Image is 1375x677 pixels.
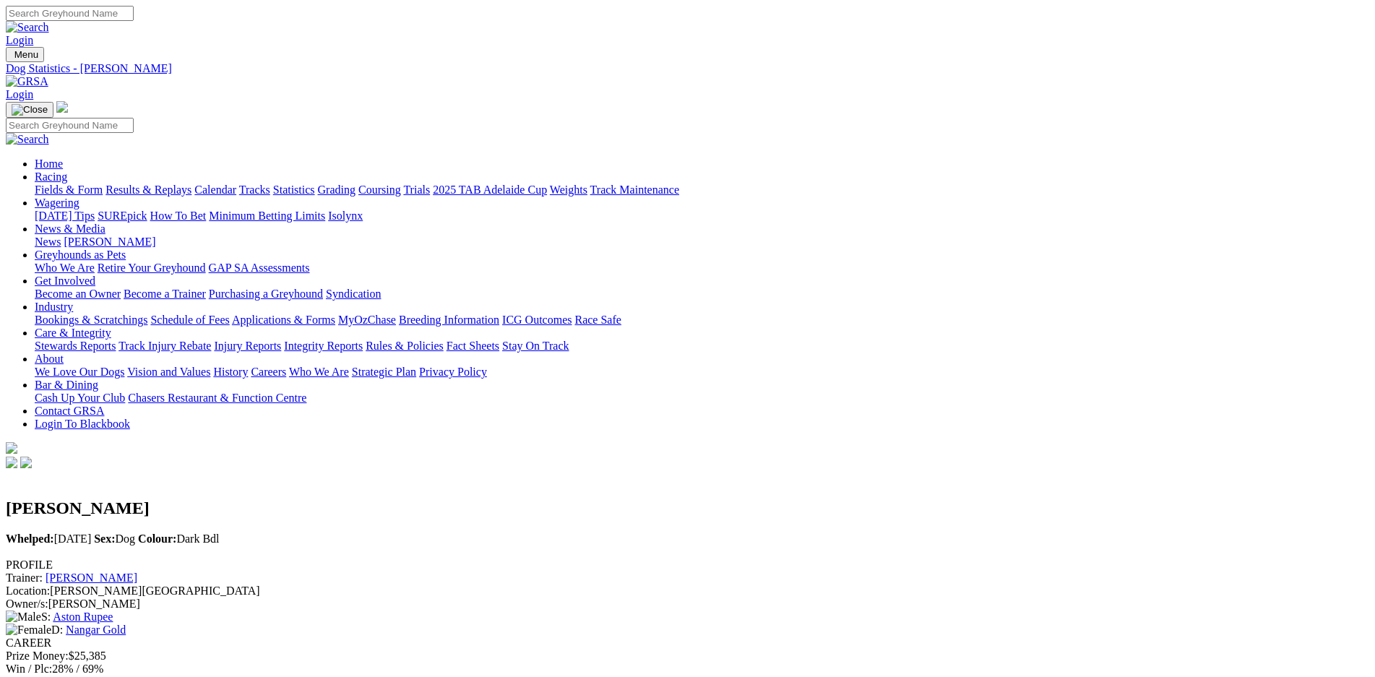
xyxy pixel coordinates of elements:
a: Breeding Information [399,314,499,326]
a: Integrity Reports [284,340,363,352]
div: Get Involved [35,288,1369,301]
a: Isolynx [328,210,363,222]
a: Who We Are [35,262,95,274]
a: Industry [35,301,73,313]
a: Aston Rupee [53,611,113,623]
a: Wagering [35,197,79,209]
a: Race Safe [574,314,621,326]
div: News & Media [35,236,1369,249]
a: Schedule of Fees [150,314,229,326]
div: 28% / 69% [6,663,1369,676]
a: Stewards Reports [35,340,116,352]
a: How To Bet [150,210,207,222]
a: Careers [251,366,286,378]
img: logo-grsa-white.png [56,101,68,113]
span: Win / Plc: [6,663,52,675]
a: News [35,236,61,248]
a: Strategic Plan [352,366,416,378]
a: GAP SA Assessments [209,262,310,274]
div: Industry [35,314,1369,327]
a: Fact Sheets [447,340,499,352]
input: Search [6,6,134,21]
a: Nangar Gold [66,624,126,636]
span: Dark Bdl [138,532,219,545]
a: MyOzChase [338,314,396,326]
a: Rules & Policies [366,340,444,352]
div: Wagering [35,210,1369,223]
a: History [213,366,248,378]
a: [PERSON_NAME] [64,236,155,248]
b: Whelped: [6,532,54,545]
h2: [PERSON_NAME] [6,499,1369,518]
a: Login [6,88,33,100]
a: News & Media [35,223,105,235]
a: Trials [403,184,430,196]
a: ICG Outcomes [502,314,572,326]
a: Results & Replays [105,184,191,196]
a: Login [6,34,33,46]
a: [DATE] Tips [35,210,95,222]
a: Get Involved [35,275,95,287]
span: Menu [14,49,38,60]
a: About [35,353,64,365]
img: Search [6,21,49,34]
div: CAREER [6,637,1369,650]
a: Cash Up Your Club [35,392,125,404]
a: Become an Owner [35,288,121,300]
a: Bar & Dining [35,379,98,391]
a: Fields & Form [35,184,103,196]
b: Colour: [138,532,176,545]
a: Privacy Policy [419,366,487,378]
img: facebook.svg [6,457,17,468]
a: Track Injury Rebate [118,340,211,352]
span: Owner/s: [6,598,48,610]
a: Chasers Restaurant & Function Centre [128,392,306,404]
div: About [35,366,1369,379]
div: PROFILE [6,559,1369,572]
img: logo-grsa-white.png [6,442,17,454]
a: [PERSON_NAME] [46,572,137,584]
a: Coursing [358,184,401,196]
a: Grading [318,184,355,196]
img: Male [6,611,41,624]
a: Stay On Track [502,340,569,352]
div: $25,385 [6,650,1369,663]
a: Purchasing a Greyhound [209,288,323,300]
b: Sex: [94,532,115,545]
span: Location: [6,585,50,597]
span: Dog [94,532,135,545]
a: Who We Are [289,366,349,378]
a: We Love Our Dogs [35,366,124,378]
span: S: [6,611,51,623]
a: Dog Statistics - [PERSON_NAME] [6,62,1369,75]
a: Become a Trainer [124,288,206,300]
a: Bookings & Scratchings [35,314,147,326]
div: [PERSON_NAME] [6,598,1369,611]
a: Home [35,158,63,170]
a: Racing [35,171,67,183]
div: Care & Integrity [35,340,1369,353]
a: Applications & Forms [232,314,335,326]
div: Bar & Dining [35,392,1369,405]
a: Minimum Betting Limits [209,210,325,222]
input: Search [6,118,134,133]
a: Vision and Values [127,366,210,378]
a: Injury Reports [214,340,281,352]
span: Prize Money: [6,650,69,662]
a: Retire Your Greyhound [98,262,206,274]
img: Search [6,133,49,146]
img: Female [6,624,51,637]
a: 2025 TAB Adelaide Cup [433,184,547,196]
img: twitter.svg [20,457,32,468]
div: Greyhounds as Pets [35,262,1369,275]
a: Syndication [326,288,381,300]
img: Close [12,104,48,116]
a: Contact GRSA [35,405,104,417]
span: [DATE] [6,532,91,545]
a: Weights [550,184,587,196]
a: SUREpick [98,210,147,222]
button: Toggle navigation [6,102,53,118]
span: D: [6,624,63,636]
div: [PERSON_NAME][GEOGRAPHIC_DATA] [6,585,1369,598]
